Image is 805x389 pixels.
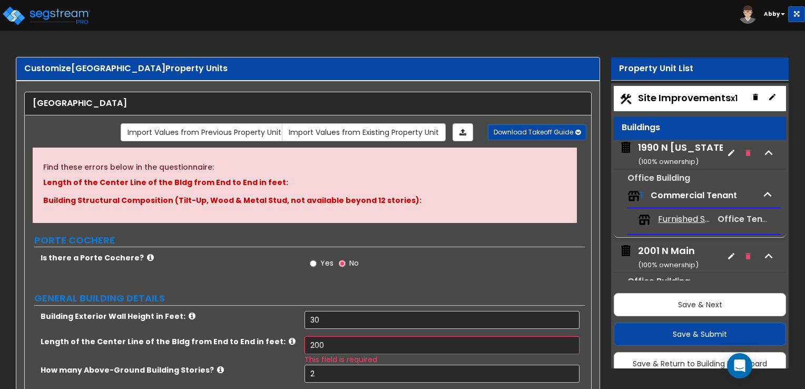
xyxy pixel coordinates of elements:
[71,62,165,74] span: [GEOGRAPHIC_DATA]
[619,141,723,168] span: 1990 N California
[731,93,738,104] small: x1
[305,354,377,365] span: This field is required
[43,177,566,189] p: Length of the Center Line of the Bldg from End to End in feet:
[638,260,699,270] small: ( 100 % ownership)
[282,123,446,141] a: Import the dynamic attribute values from existing properties.
[638,213,651,226] img: tenants.png
[638,141,729,168] div: 1990 N [US_STATE]
[494,128,573,137] span: Download Takeoff Guide
[339,258,346,269] input: No
[619,244,699,271] span: 2001 N Main
[739,5,757,24] img: avatar.png
[41,365,297,375] label: How many Above-Ground Building Stories?
[41,252,297,263] label: Is there a Porte Cochere?
[189,312,195,320] i: click for more info!
[627,172,690,184] small: Office Building
[43,163,566,171] h5: Find these errors below in the questionnaire:
[310,258,317,269] input: Yes
[651,189,737,201] span: Commercial Tenant
[33,98,583,110] div: [GEOGRAPHIC_DATA]
[147,254,154,261] i: click for more info!
[2,5,91,26] img: logo_pro_r.png
[453,123,473,141] a: Import the dynamic attributes value through Excel sheet
[619,141,633,154] img: building.svg
[24,63,592,75] div: Customize Property Units
[640,189,643,201] span: 1
[41,336,297,347] label: Length of the Center Line of the Bldg from End to End in feet:
[619,244,633,258] img: building.svg
[619,92,633,106] img: Construction.png
[41,311,297,322] label: Building Exterior Wall Height in Feet:
[217,366,224,374] i: click for more info!
[614,352,786,375] button: Save & Return to Building Dashboard
[727,353,752,378] div: Open Intercom Messenger
[638,244,699,271] div: 2001 N Main
[34,234,585,247] label: PORTE COCHERE
[349,258,359,268] span: No
[34,291,585,305] label: GENERAL BUILDING DETAILS
[488,124,586,140] button: Download Takeoff Guide
[622,122,778,134] div: Buildings
[638,157,699,167] small: ( 100 % ownership)
[638,91,738,104] span: Site Improvements
[627,275,690,287] small: Office Building
[121,123,288,141] a: Import the dynamic attribute values from previous properties.
[320,258,333,268] span: Yes
[718,213,777,225] span: Office Tenant
[614,293,786,316] button: Save & Next
[627,190,640,202] img: tenants.png
[658,213,711,226] span: Furnished Spaces
[614,323,786,346] button: Save & Submit
[764,10,780,18] b: Abby
[619,63,781,75] div: Property Unit List
[289,337,296,345] i: click for more info!
[43,194,566,207] p: Building Structural Composition (Tilt-Up, Wood & Metal Stud, not available beyond 12 stories):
